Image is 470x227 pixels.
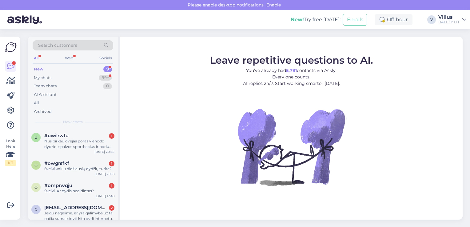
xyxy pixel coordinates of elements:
[99,75,112,81] div: 99+
[95,172,114,176] div: [DATE] 20:18
[427,15,436,24] div: V
[44,166,114,172] div: Sveiki kokių didžiausių dydžių turite?
[34,100,39,106] div: All
[34,75,51,81] div: My chats
[438,20,460,25] div: BALLZY LIT
[44,161,69,166] span: #owgrsfkf
[265,2,283,8] span: Enable
[34,135,38,140] span: u
[5,160,16,166] div: 1 / 3
[44,210,114,221] div: Jeigu negalima, ar yra galimybė už tą pačią sumą įsigyti kitą dydį internetu, kadangi pirkau pasi...
[64,54,74,62] div: Web
[34,92,57,98] div: AI Assistant
[98,54,113,62] div: Socials
[44,205,108,210] span: gaudvile.k@gmail.com
[210,54,373,66] span: Leave repetitive questions to AI.
[109,183,114,189] div: 1
[38,42,77,49] span: Search customers
[109,161,114,166] div: 1
[44,138,114,149] div: Nusipirkau dvejas poras vienodo dydzio, spalvos sportbacius ir noriu vienus gražinti kaip man ats...
[109,133,114,139] div: 1
[35,207,38,212] span: g
[286,67,297,73] b: 5,791
[34,163,38,167] span: o
[94,149,114,154] div: [DATE] 20:45
[210,67,373,86] p: You’ve already had contacts via Askly. Every one counts. AI replies 24/7. Start working smarter [...
[291,16,341,23] div: Try free [DATE]:
[5,42,17,53] img: Askly Logo
[103,83,112,89] div: 0
[375,14,412,25] div: Off-hour
[103,66,112,72] div: 9
[33,54,40,62] div: All
[95,194,114,198] div: [DATE] 17:48
[291,17,304,22] b: New!
[438,15,466,25] a: ViliusBALLZY LIT
[34,83,57,89] div: Team chats
[5,138,16,166] div: Look Here
[343,14,367,26] button: Emails
[236,91,347,202] img: No Chat active
[63,119,83,125] span: New chats
[44,133,69,138] span: #uwilrwfu
[438,15,460,20] div: Vilius
[34,109,52,115] div: Archived
[34,66,43,72] div: New
[109,205,114,211] div: 2
[44,188,114,194] div: Sveiki. Ar dydis nedidintas?
[44,183,72,188] span: #omprwqju
[34,185,38,189] span: o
